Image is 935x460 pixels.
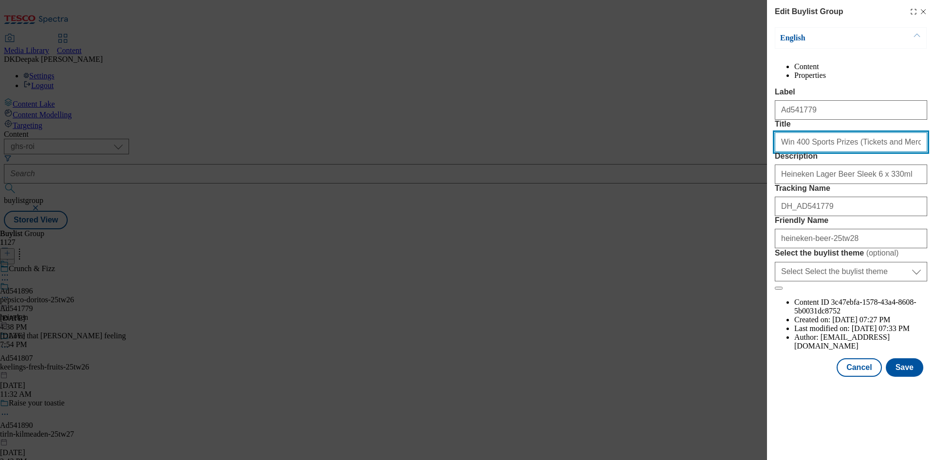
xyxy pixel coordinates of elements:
[775,229,927,248] input: Enter Friendly Name
[775,165,927,184] input: Enter Description
[794,71,927,80] li: Properties
[775,6,843,18] h4: Edit Buylist Group
[775,184,927,193] label: Tracking Name
[866,249,899,257] span: ( optional )
[794,324,927,333] li: Last modified on:
[775,152,927,161] label: Description
[794,298,916,315] span: 3c47ebfa-1578-43a4-8608-5b0031dc8752
[775,88,927,96] label: Label
[794,315,927,324] li: Created on:
[794,333,890,350] span: [EMAIL_ADDRESS][DOMAIN_NAME]
[886,358,923,377] button: Save
[780,33,882,43] p: English
[832,315,890,324] span: [DATE] 07:27 PM
[775,120,927,129] label: Title
[852,324,910,332] span: [DATE] 07:33 PM
[794,298,927,315] li: Content ID
[775,248,927,258] label: Select the buylist theme
[775,132,927,152] input: Enter Title
[775,100,927,120] input: Enter Label
[775,216,927,225] label: Friendly Name
[794,62,927,71] li: Content
[837,358,881,377] button: Cancel
[794,333,927,350] li: Author:
[775,197,927,216] input: Enter Tracking Name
